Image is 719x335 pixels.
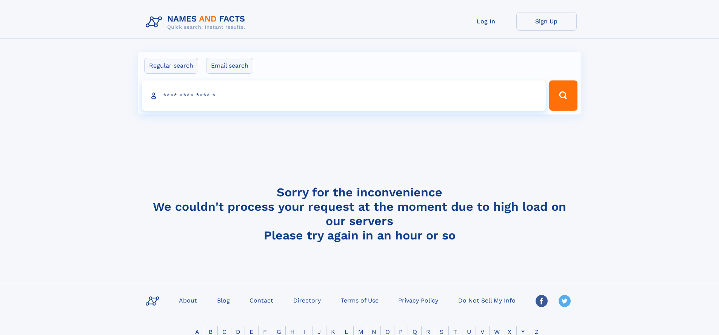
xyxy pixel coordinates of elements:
a: Sign Up [516,12,577,31]
input: search input [142,80,546,111]
img: Facebook [536,295,548,307]
img: Twitter [559,295,571,307]
a: About [176,295,200,306]
a: Log In [456,12,516,31]
a: Contact [246,295,276,306]
a: Blog [214,295,233,306]
label: Email search [206,58,253,74]
h4: Sorry for the inconvenience We couldn't process your request at the moment due to high load on ou... [143,185,577,242]
a: Terms of Use [338,295,382,306]
img: Logo Names and Facts [143,12,251,32]
button: Search Button [549,80,577,111]
a: Directory [290,295,324,306]
a: Privacy Policy [395,295,441,306]
label: Regular search [144,58,198,74]
a: Do Not Sell My Info [455,295,519,306]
